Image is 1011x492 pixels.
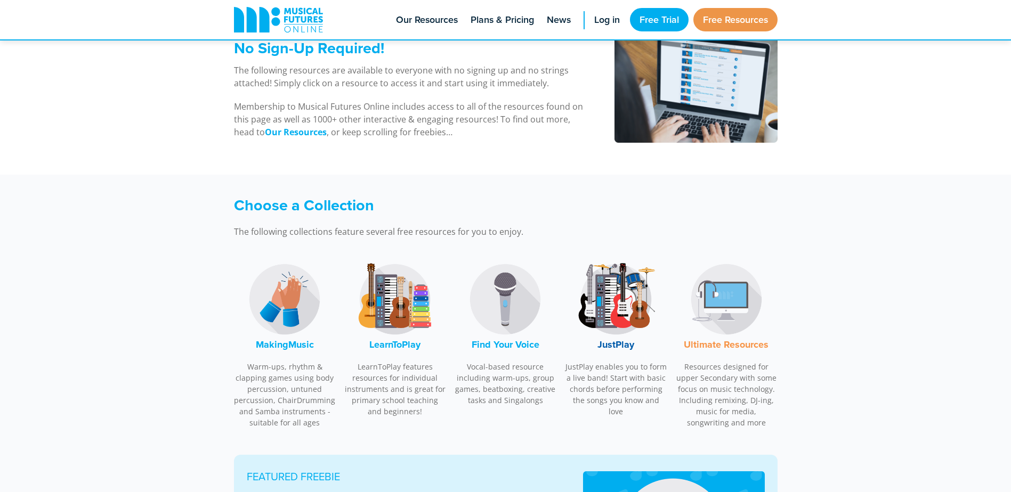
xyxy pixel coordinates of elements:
img: MakingMusic Logo [245,259,325,339]
h3: Choose a Collection [234,196,650,215]
span: Our Resources [396,13,458,27]
a: Find Your Voice LogoFind Your Voice Vocal-based resource including warm-ups, group games, beatbox... [455,254,557,412]
p: JustPlay enables you to form a live band! Start with basic chords before performing the songs you... [565,361,667,417]
a: Free Trial [630,8,689,31]
p: The following collections feature several free resources for you to enjoy. [234,225,650,238]
p: The following resources are available to everyone with no signing up and no strings attached! Sim... [234,64,587,89]
a: LearnToPlay LogoLearnToPlay LearnToPlay features resources for individual instruments and is grea... [344,254,447,423]
font: Ultimate Resources [684,338,769,351]
p: Warm-ups, rhythm & clapping games using body percussion, untuned percussion, ChairDrumming and Sa... [234,361,336,428]
a: MakingMusic LogoMakingMusic Warm-ups, rhythm & clapping games using body percussion, untuned perc... [234,254,336,434]
a: Our Resources [265,126,327,138]
img: Music Technology Logo [686,259,766,339]
font: Find Your Voice [472,338,539,351]
img: LearnToPlay Logo [355,259,435,339]
font: MakingMusic [256,338,314,351]
a: JustPlay LogoJustPlay JustPlay enables you to form a live band! Start with basic chords before pe... [565,254,667,423]
a: Music Technology LogoUltimate Resources Resources designed for upper Secondary with some focus on... [675,254,778,434]
font: LearnToPlay [369,338,420,351]
p: LearnToPlay features resources for individual instruments and is great for primary school teachin... [344,361,447,417]
span: Log in [594,13,620,27]
img: JustPlay Logo [576,259,656,339]
span: Plans & Pricing [471,13,534,27]
a: Free Resources [693,8,778,31]
p: Resources designed for upper Secondary with some focus on music technology. Including remixing, D... [675,361,778,428]
img: Find Your Voice Logo [465,259,545,339]
p: FEATURED FREEBIE [247,469,557,485]
p: Vocal-based resource including warm-ups, group games, beatboxing, creative tasks and Singalongs [455,361,557,406]
span: News [547,13,571,27]
p: Membership to Musical Futures Online includes access to all of the resources found on this page a... [234,100,587,138]
font: JustPlay [597,338,634,351]
strong: Our Resources [265,126,327,138]
span: No Sign-Up Required! [234,37,384,59]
